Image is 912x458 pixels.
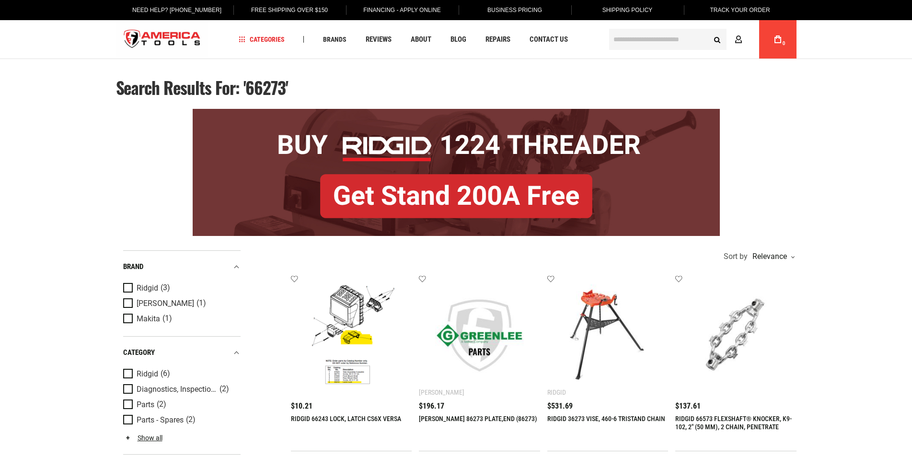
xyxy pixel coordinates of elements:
[547,388,566,396] div: Ridgid
[196,299,206,307] span: (1)
[161,370,170,378] span: (6)
[547,402,573,410] span: $531.69
[161,284,170,292] span: (3)
[783,41,785,46] span: 0
[123,314,238,324] a: Makita (1)
[116,22,209,58] img: America Tools
[291,402,312,410] span: $10.21
[234,33,289,46] a: Categories
[137,416,184,424] span: Parts - Spares
[547,415,665,423] a: RIDGID 36273 VISE, 460-6 TRISTAND CHAIN
[419,415,537,423] a: [PERSON_NAME] 86273 PLATE,END (86273)
[411,36,431,43] span: About
[708,30,727,48] button: Search
[137,370,158,378] span: Ridgid
[485,36,510,43] span: Repairs
[137,299,194,308] span: [PERSON_NAME]
[525,33,572,46] a: Contact Us
[769,20,787,59] a: 0
[137,315,160,323] span: Makita
[219,385,229,393] span: (2)
[123,298,238,309] a: [PERSON_NAME] (1)
[116,22,209,58] a: store logo
[323,36,346,43] span: Brands
[406,33,436,46] a: About
[419,402,444,410] span: $196.17
[239,36,285,43] span: Categories
[137,284,158,293] span: Ridgid
[193,109,720,236] img: BOGO: Buy RIDGID® 1224 Threader, Get Stand 200A Free!
[361,33,396,46] a: Reviews
[530,36,568,43] span: Contact Us
[557,284,659,387] img: RIDGID 36273 VISE, 460-6 TRISTAND CHAIN
[157,400,166,409] span: (2)
[186,416,196,424] span: (2)
[428,284,531,387] img: Greenlee 86273 PLATE,END (86273)
[481,33,515,46] a: Repairs
[123,283,238,294] a: Ridgid (3)
[123,415,238,425] a: Parts - Spares (2)
[123,369,238,379] a: Ridgid (6)
[685,284,787,387] img: RIDGID 66573 FLEXSHAFT® KNOCKER, K9-102, 2
[137,385,217,394] span: Diagnostics, Inspection & Locating
[675,415,792,431] a: RIDGID 66573 FLEXSHAFT® KNOCKER, K9-102, 2" (50 MM), 2 CHAIN, PENETRATE
[366,36,392,43] span: Reviews
[750,253,794,260] div: Relevance
[123,434,162,442] a: Show all
[162,315,172,323] span: (1)
[116,75,289,100] span: Search results for: '66273'
[137,400,154,409] span: Parts
[319,33,351,46] a: Brands
[419,388,464,396] div: [PERSON_NAME]
[300,284,403,387] img: RIDGID 66243 LOCK, LATCH CS6X VERSA
[446,33,471,46] a: Blog
[193,109,720,116] a: BOGO: Buy RIDGID® 1224 Threader, Get Stand 200A Free!
[123,399,238,410] a: Parts (2)
[123,346,241,359] div: category
[450,36,466,43] span: Blog
[123,260,241,273] div: Brand
[724,253,748,260] span: Sort by
[675,402,701,410] span: $137.61
[602,7,653,13] span: Shipping Policy
[291,415,401,423] a: RIDGID 66243 LOCK, LATCH CS6X VERSA
[123,384,238,395] a: Diagnostics, Inspection & Locating (2)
